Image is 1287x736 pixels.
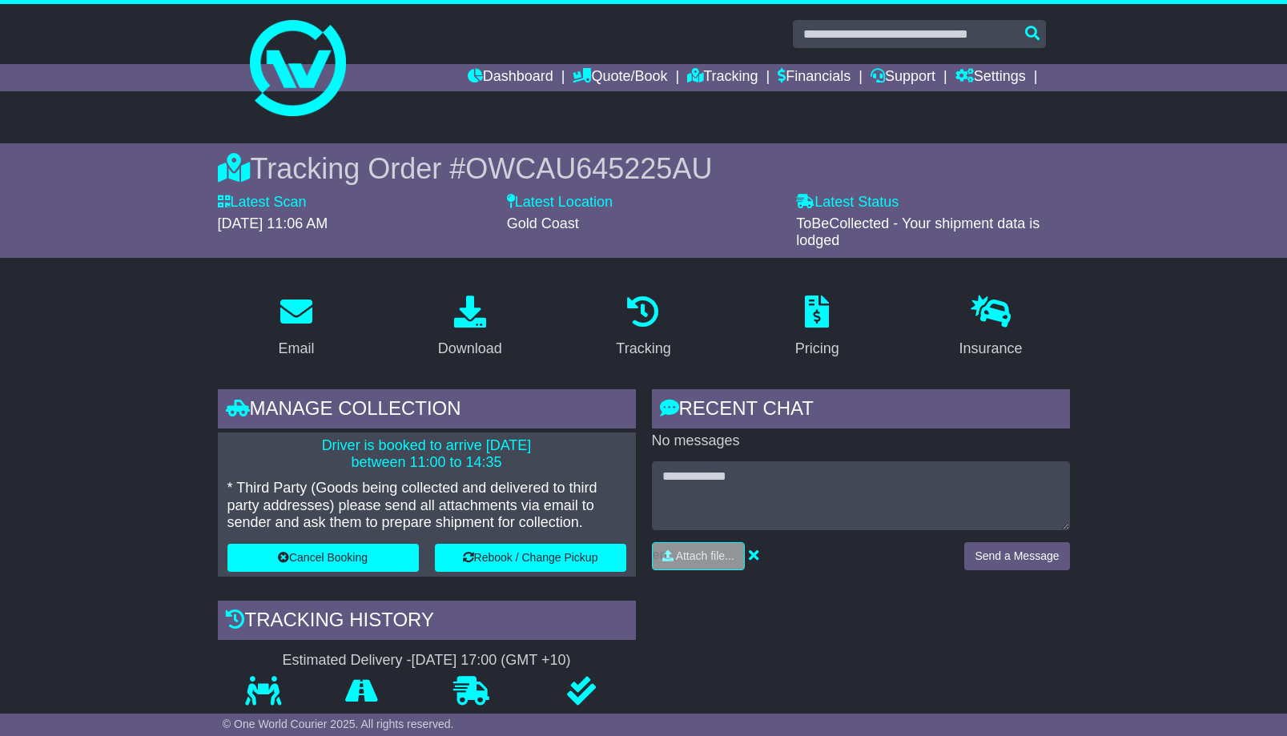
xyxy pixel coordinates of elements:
[778,64,851,91] a: Financials
[468,64,553,91] a: Dashboard
[438,338,502,360] div: Download
[507,215,579,231] span: Gold Coast
[796,194,899,211] label: Latest Status
[964,542,1069,570] button: Send a Message
[652,432,1070,450] p: No messages
[227,480,626,532] p: * Third Party (Goods being collected and delivered to third party addresses) please send all atta...
[435,544,626,572] button: Rebook / Change Pickup
[227,544,419,572] button: Cancel Booking
[795,338,839,360] div: Pricing
[871,64,935,91] a: Support
[955,64,1026,91] a: Settings
[785,290,850,365] a: Pricing
[616,338,670,360] div: Tracking
[227,437,626,472] p: Driver is booked to arrive [DATE] between 11:00 to 14:35
[218,151,1070,186] div: Tracking Order #
[218,389,636,432] div: Manage collection
[218,601,636,644] div: Tracking history
[278,338,314,360] div: Email
[223,718,454,730] span: © One World Courier 2025. All rights reserved.
[465,152,712,185] span: OWCAU645225AU
[267,290,324,365] a: Email
[218,194,307,211] label: Latest Scan
[796,215,1040,249] span: ToBeCollected - Your shipment data is lodged
[573,64,667,91] a: Quote/Book
[652,389,1070,432] div: RECENT CHAT
[218,215,328,231] span: [DATE] 11:06 AM
[412,652,571,670] div: [DATE] 17:00 (GMT +10)
[605,290,681,365] a: Tracking
[218,652,636,670] div: Estimated Delivery -
[959,338,1023,360] div: Insurance
[507,194,613,211] label: Latest Location
[949,290,1033,365] a: Insurance
[428,290,513,365] a: Download
[687,64,758,91] a: Tracking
